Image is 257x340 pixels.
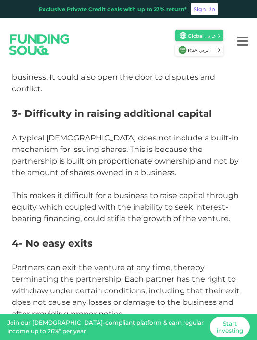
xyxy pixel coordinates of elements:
[1,25,77,64] img: Logo
[39,5,187,13] div: Exclusive Private Credit deals with up to 23% return*
[210,317,250,337] a: Start investing
[12,191,239,223] span: This makes it difficult for a business to raise capital through equity, which coupled with the in...
[188,32,217,39] span: Global عربي
[12,133,239,177] span: A typical [DEMOGRAPHIC_DATA] does not include a built-in mechanism for issuing shares. This is be...
[228,22,257,61] button: Menu
[12,238,93,249] span: 4- No easy exits
[12,263,240,318] span: Partners can exit the venture at any time, thereby terminating the partnership. Each partner has ...
[12,108,212,119] span: 3- Difficulty in raising additional capital
[188,47,217,54] span: KSA عربي
[178,46,187,54] img: SA Flag
[7,318,207,336] div: Join our [DEMOGRAPHIC_DATA]-compliant platform & earn regular income up to 26%* per year
[191,3,218,15] a: Sign Up
[12,26,239,93] span: This ad-hoc management structure could result in a lack of focus, incoherent and slower decision-...
[180,32,186,39] img: SA Flag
